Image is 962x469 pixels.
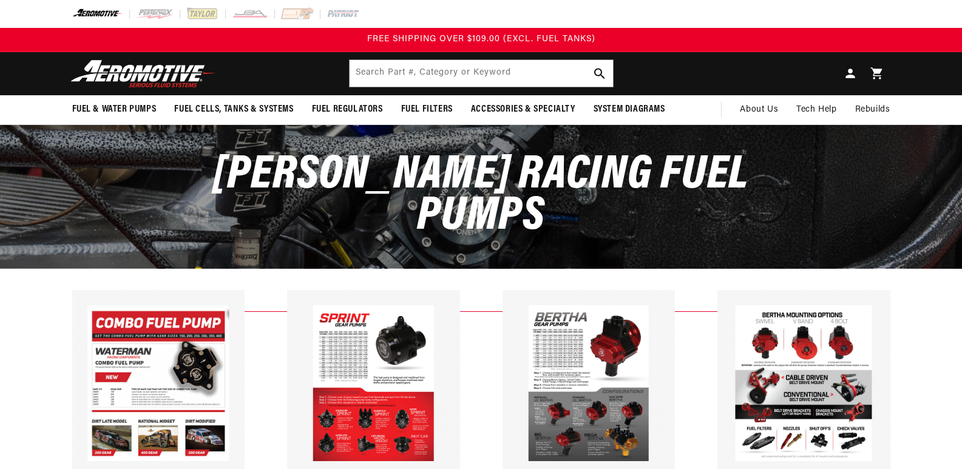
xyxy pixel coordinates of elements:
[165,95,302,124] summary: Fuel Cells, Tanks & Systems
[846,95,899,124] summary: Rebuilds
[312,103,383,116] span: Fuel Regulators
[594,103,665,116] span: System Diagrams
[796,103,836,116] span: Tech Help
[740,105,778,114] span: About Us
[367,35,595,44] span: FREE SHIPPING OVER $109.00 (EXCL. FUEL TANKS)
[67,59,219,88] img: Aeromotive
[303,95,392,124] summary: Fuel Regulators
[401,103,453,116] span: Fuel Filters
[787,95,845,124] summary: Tech Help
[471,103,575,116] span: Accessories & Specialty
[213,152,749,241] span: [PERSON_NAME] Racing Fuel Pumps
[584,95,674,124] summary: System Diagrams
[731,95,787,124] a: About Us
[350,60,613,87] input: Search Part #, Category or Keyword
[586,60,613,87] button: Search Part #, Category or Keyword
[462,95,584,124] summary: Accessories & Specialty
[855,103,890,116] span: Rebuilds
[174,103,293,116] span: Fuel Cells, Tanks & Systems
[63,95,166,124] summary: Fuel & Water Pumps
[392,95,462,124] summary: Fuel Filters
[72,103,157,116] span: Fuel & Water Pumps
